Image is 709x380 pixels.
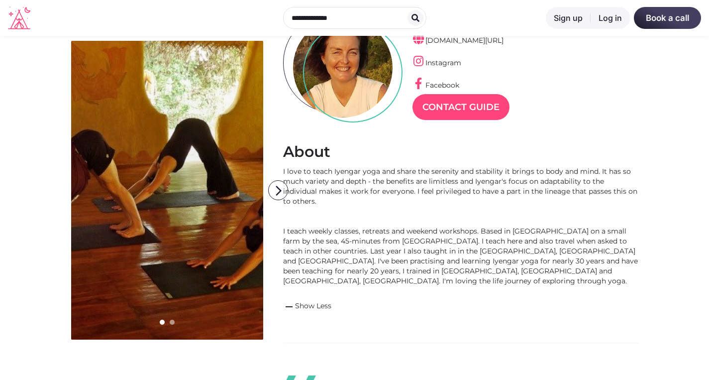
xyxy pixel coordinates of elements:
[412,81,459,90] a: Facebook
[412,36,504,45] a: [DOMAIN_NAME][URL]
[283,142,638,161] h2: About
[546,7,591,29] a: Sign up
[591,7,630,29] a: Log in
[634,7,701,29] a: Book a call
[269,181,289,201] i: arrow_forward_ios
[283,301,295,313] span: remove
[412,58,461,67] a: Instagram
[283,301,638,313] a: removeShow Less
[412,94,509,120] a: Contact Guide
[283,166,638,286] div: I love to teach Iyengar yoga and share the serenity and stability it brings to body and mind. It ...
